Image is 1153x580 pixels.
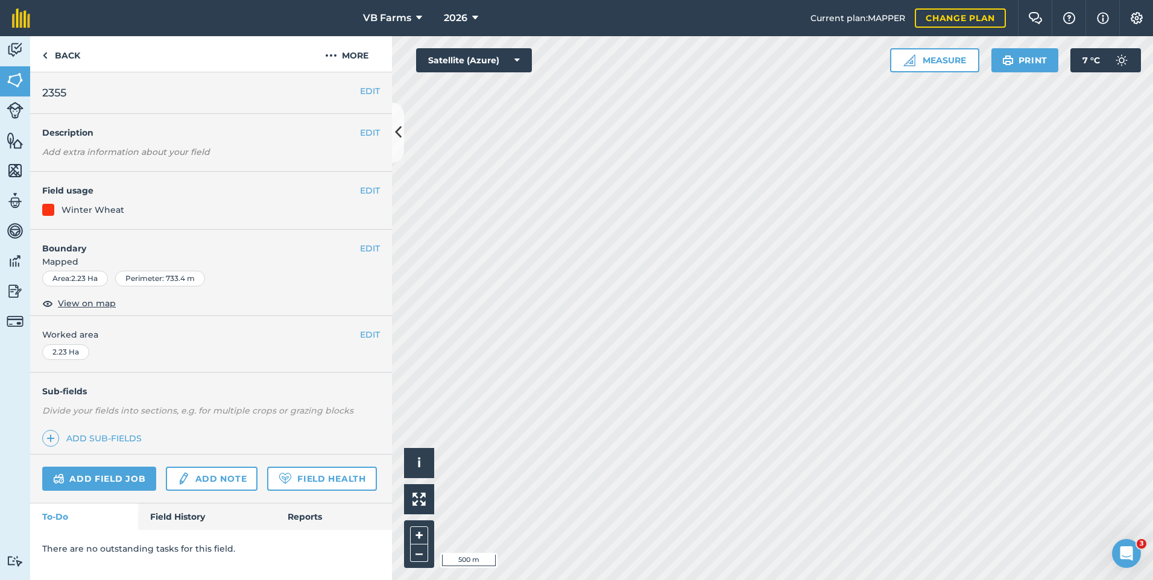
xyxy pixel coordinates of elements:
[30,255,392,268] span: Mapped
[30,230,360,255] h4: Boundary
[58,297,116,310] span: View on map
[7,192,24,210] img: svg+xml;base64,PD94bWwgdmVyc2lvbj0iMS4wIiBlbmNvZGluZz0idXRmLTgiPz4KPCEtLSBHZW5lcmF0b3I6IEFkb2JlIE...
[1070,48,1141,72] button: 7 °C
[1110,48,1134,72] img: svg+xml;base64,PD94bWwgdmVyc2lvbj0iMS4wIiBlbmNvZGluZz0idXRmLTgiPz4KPCEtLSBHZW5lcmF0b3I6IEFkb2JlIE...
[166,467,257,491] a: Add note
[360,328,380,341] button: EDIT
[42,126,380,139] h4: Description
[412,493,426,506] img: Four arrows, one pointing top left, one top right, one bottom right and the last bottom left
[444,11,467,25] span: 2026
[42,147,210,157] em: Add extra information about your field
[325,48,337,63] img: svg+xml;base64,PHN2ZyB4bWxucz0iaHR0cDovL3d3dy53My5vcmcvMjAwMC9zdmciIHdpZHRoPSIyMCIgaGVpZ2h0PSIyNC...
[1082,48,1100,72] span: 7 ° C
[1112,539,1141,568] iframe: Intercom live chat
[7,71,24,89] img: svg+xml;base64,PHN2ZyB4bWxucz0iaHR0cDovL3d3dy53My5vcmcvMjAwMC9zdmciIHdpZHRoPSI1NiIgaGVpZ2h0PSI2MC...
[42,271,108,286] div: Area : 2.23 Ha
[30,36,92,72] a: Back
[30,385,392,398] h4: Sub-fields
[42,467,156,491] a: Add field job
[903,54,915,66] img: Ruler icon
[276,503,392,530] a: Reports
[42,542,380,555] p: There are no outstanding tasks for this field.
[810,11,905,25] span: Current plan : MAPPER
[62,203,124,216] div: Winter Wheat
[7,555,24,567] img: svg+xml;base64,PD94bWwgdmVyc2lvbj0iMS4wIiBlbmNvZGluZz0idXRmLTgiPz4KPCEtLSBHZW5lcmF0b3I6IEFkb2JlIE...
[915,8,1006,28] a: Change plan
[991,48,1059,72] button: Print
[46,431,55,446] img: svg+xml;base64,PHN2ZyB4bWxucz0iaHR0cDovL3d3dy53My5vcmcvMjAwMC9zdmciIHdpZHRoPSIxNCIgaGVpZ2h0PSIyNC...
[42,405,353,416] em: Divide your fields into sections, e.g. for multiple crops or grazing blocks
[890,48,979,72] button: Measure
[115,271,205,286] div: Perimeter : 733.4 m
[7,313,24,330] img: svg+xml;base64,PD94bWwgdmVyc2lvbj0iMS4wIiBlbmNvZGluZz0idXRmLTgiPz4KPCEtLSBHZW5lcmF0b3I6IEFkb2JlIE...
[42,328,380,341] span: Worked area
[410,544,428,562] button: –
[7,282,24,300] img: svg+xml;base64,PD94bWwgdmVyc2lvbj0iMS4wIiBlbmNvZGluZz0idXRmLTgiPz4KPCEtLSBHZW5lcmF0b3I6IEFkb2JlIE...
[360,84,380,98] button: EDIT
[360,126,380,139] button: EDIT
[30,503,138,530] a: To-Do
[1137,539,1146,549] span: 3
[360,242,380,255] button: EDIT
[1097,11,1109,25] img: svg+xml;base64,PHN2ZyB4bWxucz0iaHR0cDovL3d3dy53My5vcmcvMjAwMC9zdmciIHdpZHRoPSIxNyIgaGVpZ2h0PSIxNy...
[42,296,53,310] img: svg+xml;base64,PHN2ZyB4bWxucz0iaHR0cDovL3d3dy53My5vcmcvMjAwMC9zdmciIHdpZHRoPSIxOCIgaGVpZ2h0PSIyNC...
[53,471,65,486] img: svg+xml;base64,PD94bWwgdmVyc2lvbj0iMS4wIiBlbmNvZGluZz0idXRmLTgiPz4KPCEtLSBHZW5lcmF0b3I6IEFkb2JlIE...
[42,184,360,197] h4: Field usage
[7,41,24,59] img: svg+xml;base64,PD94bWwgdmVyc2lvbj0iMS4wIiBlbmNvZGluZz0idXRmLTgiPz4KPCEtLSBHZW5lcmF0b3I6IEFkb2JlIE...
[42,296,116,310] button: View on map
[1129,12,1144,24] img: A cog icon
[417,455,421,470] span: i
[360,184,380,197] button: EDIT
[12,8,30,28] img: fieldmargin Logo
[1062,12,1076,24] img: A question mark icon
[363,11,411,25] span: VB Farms
[7,252,24,270] img: svg+xml;base64,PD94bWwgdmVyc2lvbj0iMS4wIiBlbmNvZGluZz0idXRmLTgiPz4KPCEtLSBHZW5lcmF0b3I6IEFkb2JlIE...
[410,526,428,544] button: +
[416,48,532,72] button: Satellite (Azure)
[42,84,66,101] span: 2355
[7,162,24,180] img: svg+xml;base64,PHN2ZyB4bWxucz0iaHR0cDovL3d3dy53My5vcmcvMjAwMC9zdmciIHdpZHRoPSI1NiIgaGVpZ2h0PSI2MC...
[138,503,275,530] a: Field History
[177,471,190,486] img: svg+xml;base64,PD94bWwgdmVyc2lvbj0iMS4wIiBlbmNvZGluZz0idXRmLTgiPz4KPCEtLSBHZW5lcmF0b3I6IEFkb2JlIE...
[7,131,24,150] img: svg+xml;base64,PHN2ZyB4bWxucz0iaHR0cDovL3d3dy53My5vcmcvMjAwMC9zdmciIHdpZHRoPSI1NiIgaGVpZ2h0PSI2MC...
[1002,53,1014,68] img: svg+xml;base64,PHN2ZyB4bWxucz0iaHR0cDovL3d3dy53My5vcmcvMjAwMC9zdmciIHdpZHRoPSIxOSIgaGVpZ2h0PSIyNC...
[7,222,24,240] img: svg+xml;base64,PD94bWwgdmVyc2lvbj0iMS4wIiBlbmNvZGluZz0idXRmLTgiPz4KPCEtLSBHZW5lcmF0b3I6IEFkb2JlIE...
[267,467,376,491] a: Field Health
[1028,12,1043,24] img: Two speech bubbles overlapping with the left bubble in the forefront
[404,448,434,478] button: i
[42,48,48,63] img: svg+xml;base64,PHN2ZyB4bWxucz0iaHR0cDovL3d3dy53My5vcmcvMjAwMC9zdmciIHdpZHRoPSI5IiBoZWlnaHQ9IjI0Ii...
[42,344,89,360] div: 2.23 Ha
[42,430,147,447] a: Add sub-fields
[7,102,24,119] img: svg+xml;base64,PD94bWwgdmVyc2lvbj0iMS4wIiBlbmNvZGluZz0idXRmLTgiPz4KPCEtLSBHZW5lcmF0b3I6IEFkb2JlIE...
[302,36,392,72] button: More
